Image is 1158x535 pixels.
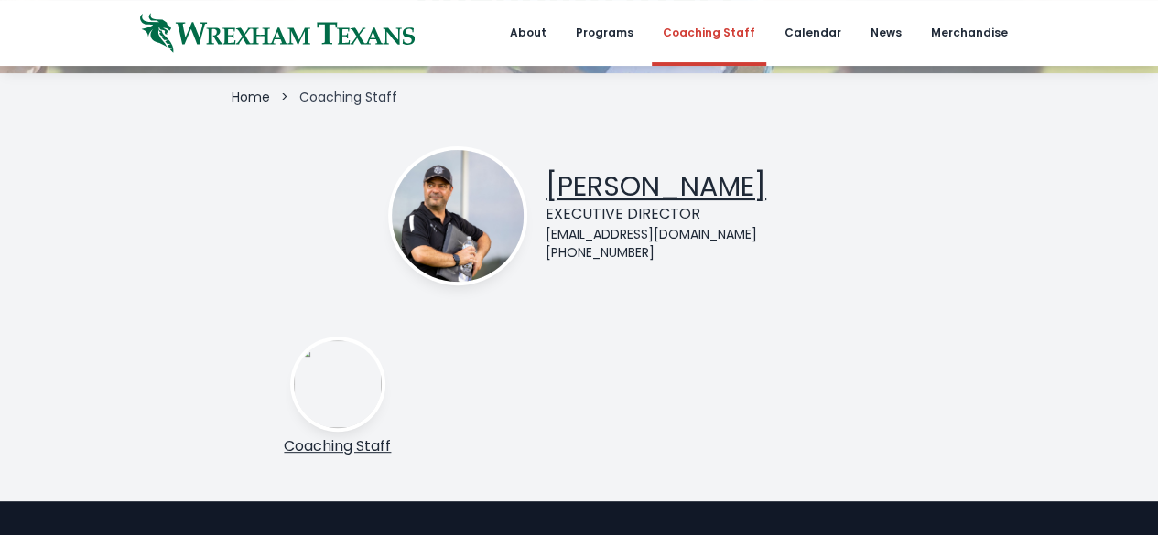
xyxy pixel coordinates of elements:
a: [PERSON_NAME] [546,166,766,206]
img: ctm-bio.jpg [392,150,524,282]
div: [PHONE_NUMBER] [546,243,766,262]
img: coaching-staff [294,340,382,428]
a: Coaching Staff [284,435,391,456]
a: Home [232,88,270,106]
div: [EMAIL_ADDRESS][DOMAIN_NAME] [546,225,766,243]
li: > [281,88,288,106]
div: Executive Director [546,203,766,225]
span: Coaching Staff [299,88,397,106]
